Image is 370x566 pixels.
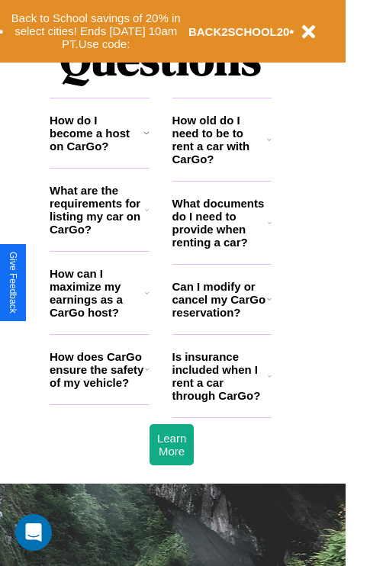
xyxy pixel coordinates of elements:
[50,267,145,319] h3: How can I maximize my earnings as a CarGo host?
[172,197,269,249] h3: What documents do I need to provide when renting a car?
[4,8,188,55] button: Back to School savings of 20% in select cities! Ends [DATE] 10am PT.Use code:
[8,252,18,314] div: Give Feedback
[50,184,145,236] h3: What are the requirements for listing my car on CarGo?
[50,350,145,389] h3: How does CarGo ensure the safety of my vehicle?
[150,424,194,465] button: Learn More
[172,114,268,166] h3: How old do I need to be to rent a car with CarGo?
[15,514,52,551] div: Open Intercom Messenger
[172,350,268,402] h3: Is insurance included when I rent a car through CarGo?
[172,280,267,319] h3: Can I modify or cancel my CarGo reservation?
[50,114,143,153] h3: How do I become a host on CarGo?
[188,25,290,38] b: BACK2SCHOOL20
